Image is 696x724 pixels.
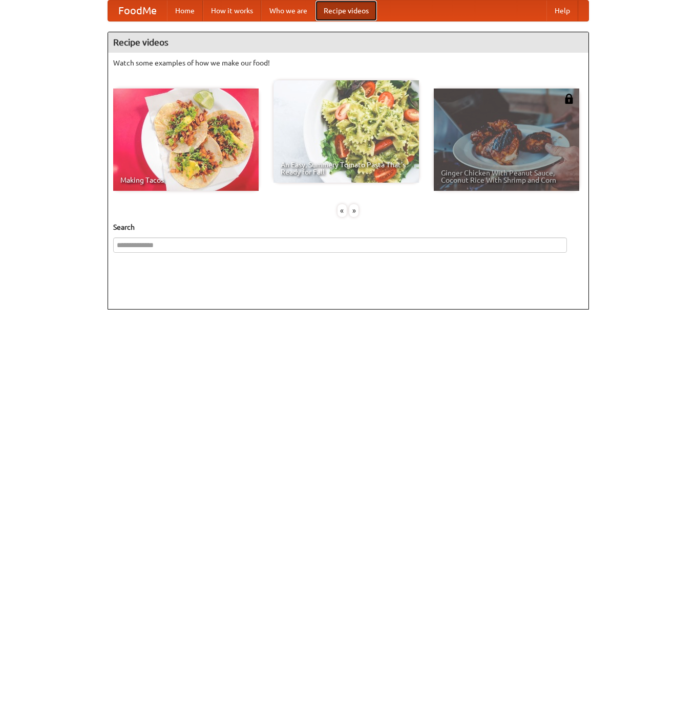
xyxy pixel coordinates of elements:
a: Making Tacos [113,89,259,191]
div: » [349,204,358,217]
div: « [338,204,347,217]
span: Making Tacos [120,177,251,184]
a: Who we are [261,1,315,21]
a: FoodMe [108,1,167,21]
a: Help [546,1,578,21]
h4: Recipe videos [108,32,588,53]
a: Home [167,1,203,21]
h5: Search [113,222,583,232]
a: Recipe videos [315,1,377,21]
img: 483408.png [564,94,574,104]
a: How it works [203,1,261,21]
span: An Easy, Summery Tomato Pasta That's Ready for Fall [281,161,412,175]
p: Watch some examples of how we make our food! [113,58,583,68]
a: An Easy, Summery Tomato Pasta That's Ready for Fall [273,80,419,183]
